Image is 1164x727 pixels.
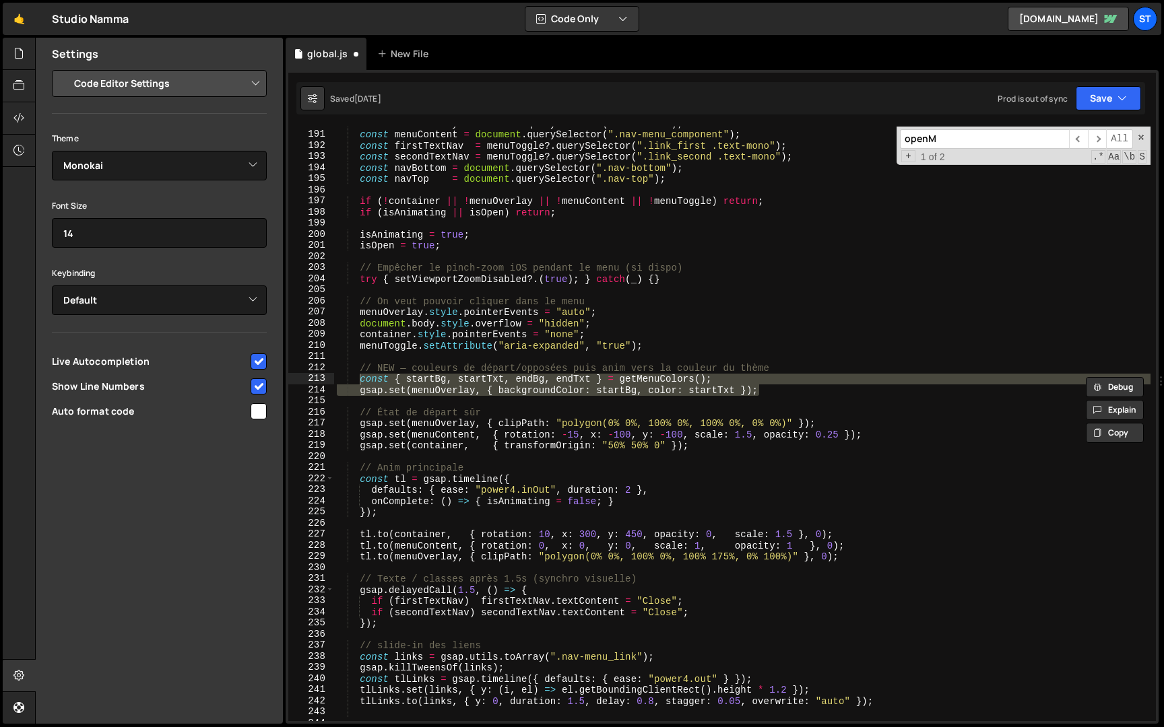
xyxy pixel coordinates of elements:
input: Search for [900,129,1069,149]
div: 228 [288,540,334,551]
div: 241 [288,684,334,695]
span: ​ [1088,129,1107,149]
div: 201 [288,240,334,251]
a: 🤙 [3,3,36,35]
button: Copy [1086,423,1144,443]
div: 207 [288,306,334,318]
span: Show Line Numbers [52,380,249,393]
a: St [1133,7,1157,31]
div: 205 [288,284,334,296]
button: Code Only [525,7,639,31]
label: Keybinding [52,267,96,280]
div: 194 [288,162,334,174]
span: Whole Word Search [1122,150,1136,164]
div: 197 [288,195,334,207]
div: 229 [288,551,334,562]
div: 223 [288,484,334,495]
div: 210 [288,340,334,351]
span: ​ [1069,129,1088,149]
div: 198 [288,207,334,218]
div: 237 [288,639,334,651]
div: 224 [288,495,334,507]
div: 208 [288,318,334,329]
button: Debug [1086,377,1144,397]
a: [DOMAIN_NAME] [1008,7,1129,31]
div: 219 [288,440,334,451]
div: 217 [288,417,334,429]
div: 232 [288,584,334,596]
div: 191 [288,129,334,140]
div: Studio Namma [52,11,129,27]
div: 242 [288,695,334,707]
div: 199 [288,217,334,229]
div: 200 [288,229,334,240]
div: 209 [288,328,334,340]
label: Theme [52,132,79,145]
div: 216 [288,407,334,418]
span: Search In Selection [1138,150,1146,164]
div: 240 [288,673,334,685]
button: Explain [1086,400,1144,420]
div: 214 [288,384,334,396]
div: 211 [288,351,334,362]
div: 221 [288,462,334,473]
label: Font Size [52,199,87,213]
div: 243 [288,706,334,718]
div: 218 [288,429,334,440]
div: 196 [288,184,334,196]
span: Auto format code [52,405,249,418]
span: Toggle Replace mode [901,150,915,163]
div: 226 [288,518,334,529]
div: 215 [288,395,334,407]
div: Saved [330,93,381,104]
div: 230 [288,562,334,574]
button: Save [1076,86,1141,110]
div: 193 [288,151,334,162]
div: 202 [288,251,334,263]
div: [DATE] [354,93,381,104]
div: 227 [288,528,334,540]
div: 231 [288,573,334,584]
h2: Settings [52,46,98,61]
div: 238 [288,651,334,662]
div: 204 [288,273,334,285]
div: 203 [288,262,334,273]
div: 235 [288,617,334,629]
div: Prod is out of sync [998,93,1068,104]
div: 213 [288,373,334,384]
span: Live Autocompletion [52,355,249,368]
div: 222 [288,473,334,485]
span: CaseSensitive Search [1107,150,1121,164]
div: New File [377,47,434,61]
span: 1 of 2 [915,151,950,163]
div: 212 [288,362,334,374]
div: 195 [288,173,334,184]
div: 206 [288,296,334,307]
div: 192 [288,140,334,151]
div: 239 [288,662,334,673]
span: RegExp Search [1091,150,1105,164]
div: 220 [288,451,334,462]
div: 225 [288,506,334,518]
div: 236 [288,629,334,640]
div: global.js [307,47,348,61]
div: 234 [288,607,334,618]
span: Alt-Enter [1106,129,1133,149]
div: 233 [288,595,334,607]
